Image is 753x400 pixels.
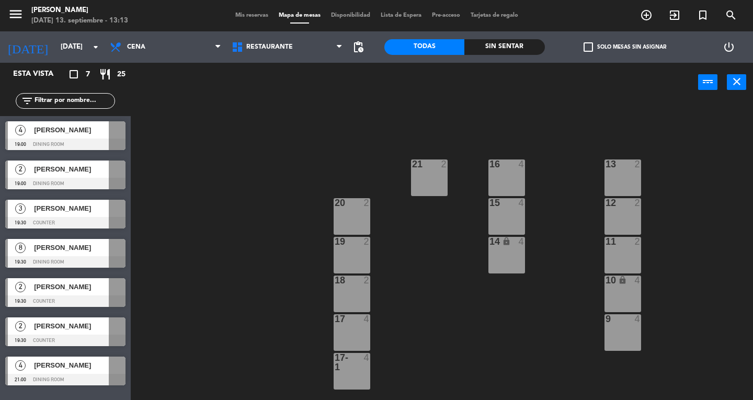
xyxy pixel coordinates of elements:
label: Solo mesas sin asignar [584,42,666,52]
span: 25 [117,68,125,81]
span: 4 [15,360,26,371]
button: power_input [698,74,717,90]
div: Todas [384,39,464,55]
div: 4 [635,276,641,285]
span: Disponibilidad [326,13,375,18]
div: 2 [364,237,370,246]
span: [PERSON_NAME] [34,203,109,214]
i: crop_square [67,68,80,81]
span: Cena [127,43,145,51]
div: 2 [441,159,448,169]
span: [PERSON_NAME] [34,321,109,332]
span: Mis reservas [230,13,273,18]
i: lock [502,237,511,246]
span: Mapa de mesas [273,13,326,18]
div: 21 [412,159,413,169]
span: 2 [15,164,26,175]
div: 2 [635,159,641,169]
div: 2 [364,276,370,285]
i: power_settings_new [723,41,735,53]
div: Sin sentar [464,39,544,55]
div: 4 [364,353,370,362]
div: 2 [635,237,641,246]
i: turned_in_not [697,9,709,21]
span: [PERSON_NAME] [34,164,109,175]
span: 7 [86,68,90,81]
span: Lista de Espera [375,13,427,18]
input: Filtrar por nombre... [33,95,115,107]
div: 4 [635,314,641,324]
div: 4 [364,314,370,324]
i: close [731,75,743,88]
div: Esta vista [5,68,75,81]
span: 2 [15,282,26,292]
span: 4 [15,125,26,135]
span: [PERSON_NAME] [34,124,109,135]
span: 8 [15,243,26,253]
span: [PERSON_NAME] [34,281,109,292]
i: restaurant [99,68,111,81]
span: check_box_outline_blank [584,42,593,52]
i: filter_list [21,95,33,107]
div: 2 [364,198,370,208]
span: 2 [15,321,26,332]
i: search [725,9,737,21]
span: pending_actions [352,41,364,53]
button: close [727,74,746,90]
button: menu [8,6,24,26]
span: 3 [15,203,26,214]
div: 4 [519,198,525,208]
div: 2 [635,198,641,208]
i: power_input [702,75,714,88]
i: arrow_drop_down [89,41,102,53]
span: Tarjetas de regalo [465,13,523,18]
div: 4 [519,237,525,246]
div: [PERSON_NAME] [31,5,128,16]
i: menu [8,6,24,22]
span: Restaurante [246,43,293,51]
i: exit_to_app [668,9,681,21]
div: [DATE] 13. septiembre - 13:13 [31,16,128,26]
span: Pre-acceso [427,13,465,18]
i: add_circle_outline [640,9,653,21]
div: 4 [519,159,525,169]
span: [PERSON_NAME] [34,242,109,253]
span: [PERSON_NAME] [34,360,109,371]
i: lock [618,276,627,284]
